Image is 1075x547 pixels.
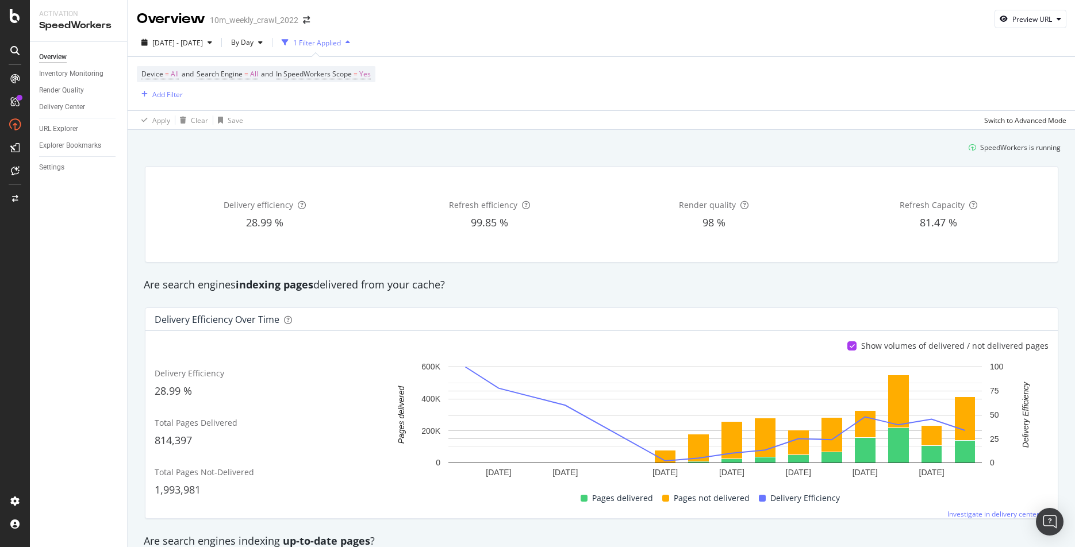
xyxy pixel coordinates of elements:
div: Render Quality [39,84,84,97]
span: 28.99 % [155,384,192,398]
span: In SpeedWorkers Scope [276,69,352,79]
text: 0 [990,459,995,468]
span: 1,993,981 [155,483,201,496]
a: Explorer Bookmarks [39,140,119,152]
button: Save [213,111,243,129]
span: Delivery Efficiency [155,368,224,379]
span: Total Pages Delivered [155,417,237,428]
div: Add Filter [152,90,183,99]
div: Show volumes of delivered / not delivered pages [861,340,1049,352]
a: Render Quality [39,84,119,97]
div: Delivery Center [39,101,85,113]
div: arrow-right-arrow-left [303,16,310,24]
span: Pages not delivered [674,491,750,505]
svg: A chart. [382,361,1049,481]
button: Preview URL [995,10,1066,28]
div: Save [228,115,243,125]
text: 100 [990,363,1004,372]
span: Refresh Capacity [900,199,965,210]
span: By Day [226,37,254,47]
div: SpeedWorkers is running [980,142,1061,152]
span: 81.47 % [920,215,957,229]
div: URL Explorer [39,123,78,135]
div: Inventory Monitoring [39,68,103,80]
div: Explorer Bookmarks [39,140,101,152]
a: Investigate in delivery center [947,509,1049,519]
button: Switch to Advanced Mode [980,111,1066,129]
div: Apply [152,115,170,125]
button: 1 Filter Applied [277,33,355,52]
text: 600K [421,363,440,372]
span: = [244,69,248,79]
button: Add Filter [137,87,183,101]
span: Yes [359,66,371,82]
div: Preview URL [1012,14,1052,24]
text: 200K [421,426,440,436]
span: Pages delivered [592,491,653,505]
span: 28.99 % [246,215,283,229]
div: Are search engines delivered from your cache? [138,278,1065,292]
text: [DATE] [786,468,811,477]
div: SpeedWorkers [39,19,118,32]
div: Delivery Efficiency over time [155,314,279,325]
div: Settings [39,161,64,174]
span: Delivery Efficiency [770,491,840,505]
strong: indexing pages [236,278,313,291]
span: 814,397 [155,433,192,447]
div: Clear [191,115,208,125]
button: By Day [226,33,267,52]
text: 50 [990,410,999,419]
a: URL Explorer [39,123,119,135]
text: 75 [990,386,999,395]
span: Investigate in delivery center [947,509,1039,519]
text: [DATE] [852,468,877,477]
span: Search Engine [197,69,243,79]
span: All [171,66,179,82]
text: 25 [990,434,999,444]
div: Activation [39,9,118,19]
text: [DATE] [719,468,744,477]
span: = [354,69,358,79]
text: [DATE] [919,468,944,477]
span: 98 % [702,215,725,229]
a: Inventory Monitoring [39,68,119,80]
span: [DATE] - [DATE] [152,38,203,48]
span: Refresh efficiency [449,199,517,210]
span: and [182,69,194,79]
button: [DATE] - [DATE] [137,33,217,52]
span: and [261,69,273,79]
span: Delivery efficiency [224,199,293,210]
text: [DATE] [552,468,578,477]
span: Render quality [679,199,736,210]
div: Switch to Advanced Mode [984,115,1066,125]
span: 99.85 % [471,215,508,229]
text: Pages delivered [397,386,406,444]
div: Open Intercom Messenger [1036,508,1064,536]
text: [DATE] [486,468,511,477]
text: 400K [421,394,440,403]
div: 10m_weekly_crawl_2022 [210,14,298,26]
span: = [165,69,169,79]
text: [DATE] [652,468,678,477]
span: Total Pages Not-Delivered [155,467,254,477]
a: Settings [39,161,119,174]
a: Overview [39,51,119,63]
span: Device [141,69,163,79]
a: Delivery Center [39,101,119,113]
button: Clear [175,111,208,129]
div: Overview [137,9,205,29]
div: Overview [39,51,67,63]
span: All [250,66,258,82]
button: Apply [137,111,170,129]
div: 1 Filter Applied [293,38,341,48]
text: 0 [436,459,440,468]
text: Delivery Efficiency [1021,382,1030,448]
